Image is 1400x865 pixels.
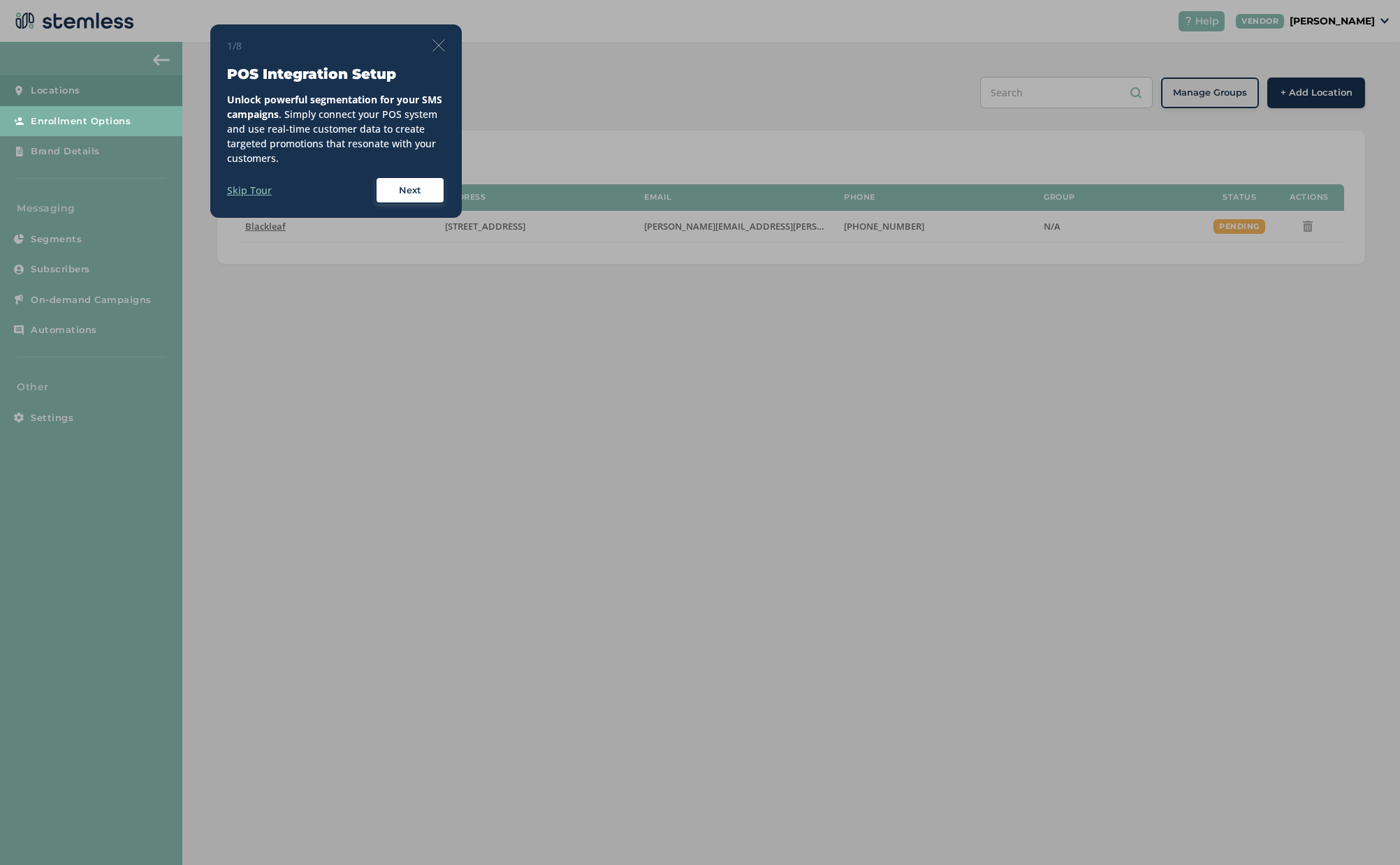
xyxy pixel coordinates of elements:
span: Next [399,184,421,198]
iframe: Chat Widget [1330,798,1400,865]
strong: Unlock powerful segmentation for your SMS campaigns [227,93,442,121]
h3: POS Integration Setup [227,64,445,84]
div: . Simply connect your POS system and use real-time customer data to create targeted promotions th... [227,92,445,165]
label: Skip Tour [227,183,272,198]
img: icon-close-thin-accent-606ae9a3.svg [432,39,445,52]
span: 1/8 [227,38,242,53]
button: Next [375,177,445,205]
span: Enrollment Options [31,114,131,128]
